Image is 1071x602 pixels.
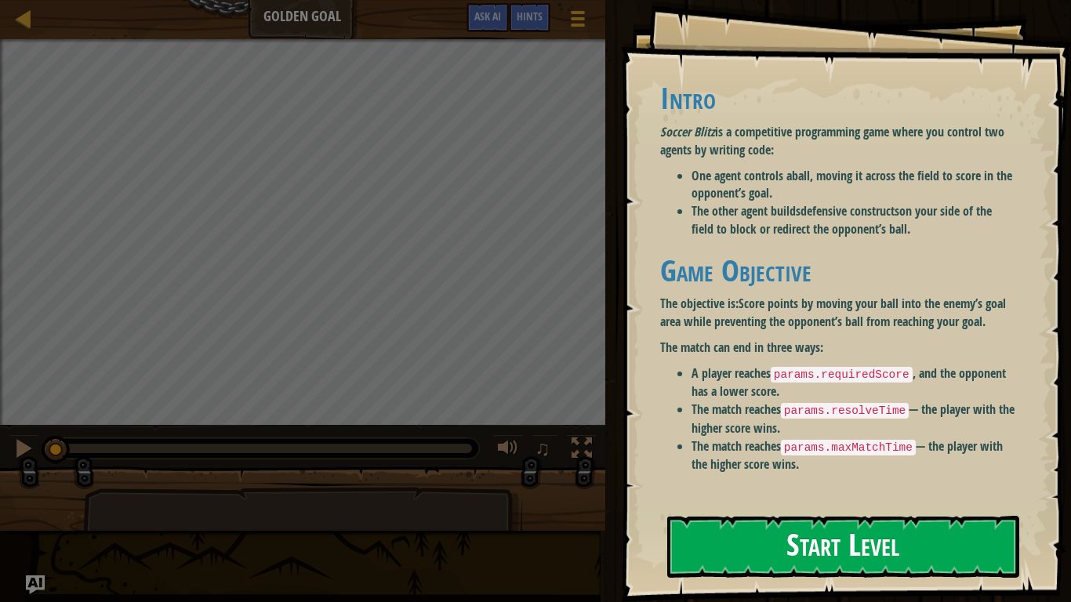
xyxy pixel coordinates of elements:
[692,437,1016,473] li: The match reaches — the player with the higher score wins.
[8,434,39,466] button: Ctrl + P: Pause
[781,403,909,419] code: params.resolveTime
[467,3,509,32] button: Ask AI
[781,440,916,455] code: params.maxMatchTime
[660,254,1016,287] h1: Game Objective
[660,82,1016,114] h1: Intro
[660,123,715,140] em: Soccer Blitz
[660,295,1006,330] strong: Score points by moving your ball into the enemy’s goal area while preventing the opponent’s ball ...
[26,575,45,594] button: Ask AI
[474,9,501,24] span: Ask AI
[667,516,1019,578] button: Start Level
[771,367,913,383] code: params.requiredScore
[558,3,597,40] button: Show game menu
[660,295,1016,331] p: The objective is:
[532,434,558,466] button: ♫
[535,437,550,460] span: ♫
[692,401,1016,437] li: The match reaches — the player with the higher score wins.
[792,167,810,184] strong: ball
[692,202,1016,238] li: The other agent builds on your side of the field to block or redirect the opponent’s ball.
[660,339,1016,357] p: The match can end in three ways:
[517,9,543,24] span: Hints
[692,364,1016,401] li: A player reaches , and the opponent has a lower score.
[660,123,1016,159] p: is a competitive programming game where you control two agents by writing code:
[566,434,597,466] button: Toggle fullscreen
[692,167,1016,203] li: One agent controls a , moving it across the field to score in the opponent’s goal.
[801,202,899,219] strong: defensive constructs
[492,434,524,466] button: Adjust volume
